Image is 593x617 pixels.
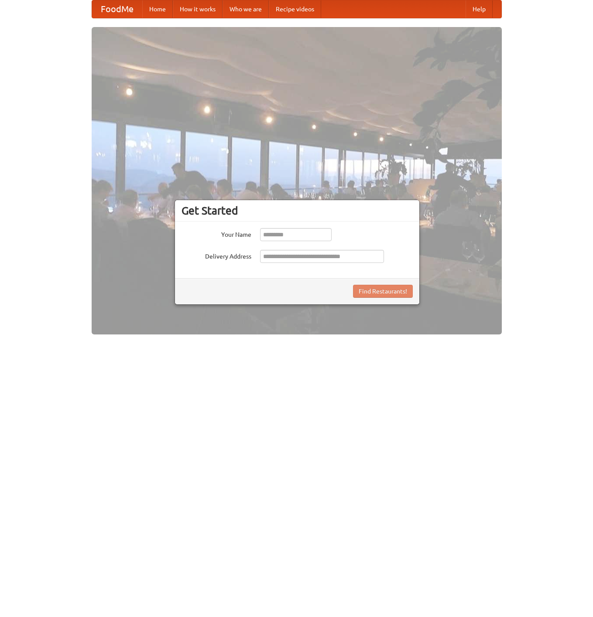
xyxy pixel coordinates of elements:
[92,0,142,18] a: FoodMe
[353,285,413,298] button: Find Restaurants!
[142,0,173,18] a: Home
[182,204,413,217] h3: Get Started
[173,0,223,18] a: How it works
[466,0,493,18] a: Help
[269,0,321,18] a: Recipe videos
[182,228,251,239] label: Your Name
[182,250,251,261] label: Delivery Address
[223,0,269,18] a: Who we are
